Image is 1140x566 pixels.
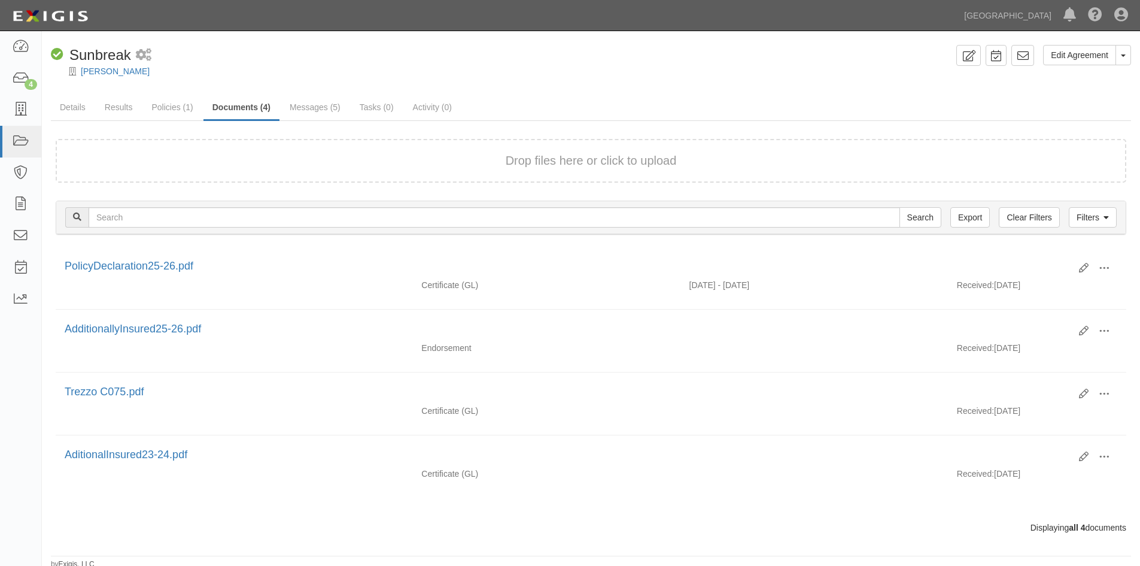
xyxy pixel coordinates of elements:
p: Received: [957,468,994,480]
a: Details [51,95,95,119]
div: 4 [25,79,37,90]
i: Help Center - Complianz [1088,8,1102,23]
div: [DATE] [948,342,1126,360]
div: [DATE] [948,468,1126,486]
div: Displaying documents [47,522,1135,534]
div: AditionalInsured23-24.pdf [65,447,1070,463]
div: General Liability [412,405,680,417]
a: [GEOGRAPHIC_DATA] [958,4,1057,28]
p: Received: [957,279,994,291]
a: Documents (4) [203,95,279,121]
div: AdditionallyInsured25-26.pdf [65,322,1070,337]
a: Tasks (0) [351,95,403,119]
div: General Liability [412,279,680,291]
a: Filters [1069,207,1117,228]
a: [PERSON_NAME] [81,66,150,76]
div: Sunbreak [51,45,131,65]
div: [DATE] [948,405,1126,423]
div: Effective 08/27/2025 - Expiration 08/27/2026 [680,279,948,291]
a: AditionalInsured23-24.pdf [65,449,187,461]
div: [DATE] [948,279,1126,297]
p: Received: [957,405,994,417]
a: Clear Filters [999,207,1059,228]
div: General Liability [412,468,680,480]
button: Drop files here or click to upload [506,152,677,170]
div: PolicyDeclaration25-26.pdf [65,259,1070,274]
div: Endorsement [412,342,680,354]
a: AdditionallyInsured25-26.pdf [65,323,201,335]
img: logo-5460c22ac91f19d4615b14bd174203de0afe785f0fc80cf4dbbc73dc1793850b.png [9,5,92,27]
a: Trezzo C075.pdf [65,386,144,398]
a: Export [950,207,990,228]
input: Search [89,207,900,228]
a: Activity (0) [404,95,461,119]
i: Compliant [51,49,63,61]
a: Messages (5) [281,95,349,119]
a: Policies (1) [142,95,202,119]
b: all 4 [1069,523,1085,532]
input: Search [899,207,941,228]
div: Trezzo C075.pdf [65,385,1070,400]
p: Received: [957,342,994,354]
a: Edit Agreement [1043,45,1116,65]
i: 1 scheduled workflow [136,49,151,62]
a: PolicyDeclaration25-26.pdf [65,260,193,272]
span: Sunbreak [69,47,131,63]
a: Results [96,95,142,119]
